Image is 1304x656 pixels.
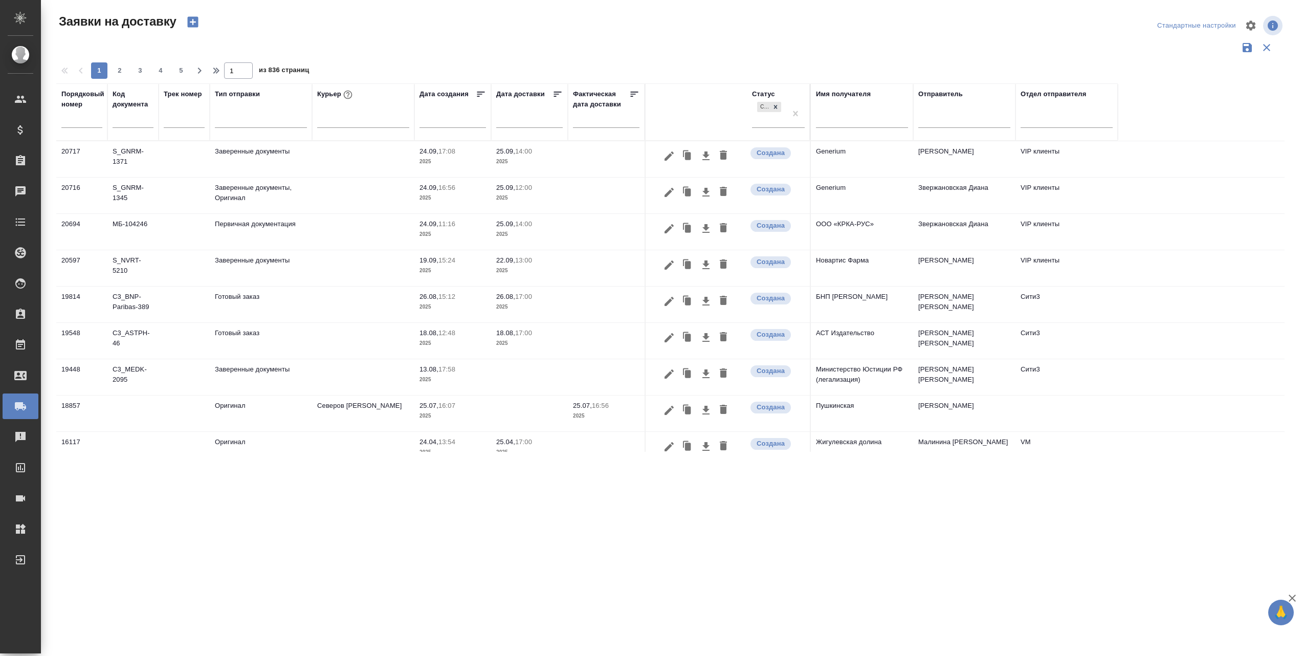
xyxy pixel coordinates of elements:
[419,375,486,385] p: 2025
[210,287,312,322] td: Готовый заказ
[210,432,312,468] td: Оригинал
[438,220,455,228] p: 11:16
[678,146,697,166] button: Клонировать
[259,64,309,79] span: из 836 страниц
[181,13,205,31] button: Создать
[496,89,545,99] div: Дата доставки
[918,89,963,99] div: Отправитель
[660,437,678,456] button: Редактировать
[757,439,785,449] p: Создана
[210,323,312,359] td: Готовый заказ
[757,293,785,303] p: Создана
[152,65,169,76] span: 4
[715,328,732,347] button: Удалить
[107,359,159,395] td: C3_MEDK-2095
[107,214,159,250] td: МБ-104246
[592,402,609,409] p: 16:56
[210,250,312,286] td: Заверенные документы
[913,287,1015,322] td: [PERSON_NAME] [PERSON_NAME]
[210,359,312,395] td: Заверенные документы
[107,323,159,359] td: C3_ASTPH-46
[1237,38,1257,57] button: Сохранить фильтры
[1015,178,1118,213] td: VIP клиенты
[811,323,913,359] td: АСТ Издательство
[1021,89,1086,99] div: Отдел отправителя
[697,255,715,275] button: Скачать
[697,292,715,311] button: Скачать
[678,292,697,311] button: Клонировать
[152,62,169,79] button: 4
[496,329,515,337] p: 18.08,
[312,396,414,431] td: Северов [PERSON_NAME]
[438,365,455,373] p: 17:58
[715,255,732,275] button: Удалить
[215,89,260,99] div: Тип отправки
[419,229,486,239] p: 2025
[496,256,515,264] p: 22.09,
[515,293,532,300] p: 17:00
[749,328,805,342] div: Новая заявка, еще не передана в работу
[341,88,355,101] button: При выборе курьера статус заявки автоматически поменяется на «Принята»
[56,250,107,286] td: 20597
[715,401,732,420] button: Удалить
[913,178,1015,213] td: Звержановская Диана
[752,89,775,99] div: Статус
[496,338,563,348] p: 2025
[811,396,913,431] td: Пушкинская
[660,328,678,347] button: Редактировать
[107,178,159,213] td: S_GNRM-1345
[1015,287,1118,322] td: Сити3
[678,255,697,275] button: Клонировать
[816,89,871,99] div: Имя получателя
[496,266,563,276] p: 2025
[660,364,678,384] button: Редактировать
[1015,141,1118,177] td: VIP клиенты
[496,184,515,191] p: 25.09,
[913,432,1015,468] td: Малинина [PERSON_NAME]
[660,255,678,275] button: Редактировать
[438,293,455,300] p: 15:12
[678,401,697,420] button: Клонировать
[697,183,715,202] button: Скачать
[107,141,159,177] td: S_GNRM-1371
[757,184,785,194] p: Создана
[496,438,515,446] p: 25.04,
[757,402,785,412] p: Создана
[1263,16,1285,35] span: Посмотреть информацию
[210,214,312,250] td: Первичная документация
[496,229,563,239] p: 2025
[515,256,532,264] p: 13:00
[56,13,176,30] span: Заявки на доставку
[749,292,805,305] div: Новая заявка, еще не передана в работу
[697,437,715,456] button: Скачать
[515,438,532,446] p: 17:00
[438,329,455,337] p: 12:48
[56,178,107,213] td: 20716
[811,214,913,250] td: ООО «КРКА-РУС»
[1015,359,1118,395] td: Сити3
[1015,214,1118,250] td: VIP клиенты
[496,302,563,312] p: 2025
[913,359,1015,395] td: [PERSON_NAME] [PERSON_NAME]
[107,287,159,322] td: C3_BNP-Paribas-389
[132,65,148,76] span: 3
[438,184,455,191] p: 16:56
[697,328,715,347] button: Скачать
[419,411,486,421] p: 2025
[438,256,455,264] p: 15:24
[757,102,770,113] div: Создана
[419,184,438,191] p: 24.09,
[757,221,785,231] p: Создана
[56,214,107,250] td: 20694
[749,146,805,160] div: Новая заявка, еще не передана в работу
[678,328,697,347] button: Клонировать
[496,447,563,457] p: 2025
[419,157,486,167] p: 2025
[678,437,697,456] button: Клонировать
[515,220,532,228] p: 14:00
[757,330,785,340] p: Создана
[1015,432,1118,468] td: VM
[419,147,438,155] p: 24.09,
[1272,602,1290,623] span: 🙏
[515,147,532,155] p: 14:00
